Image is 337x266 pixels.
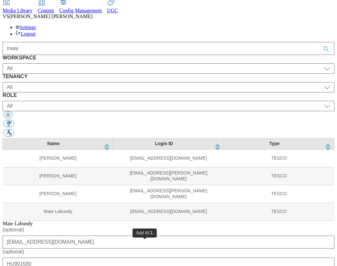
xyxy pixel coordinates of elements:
[3,92,334,98] label: ROLE
[224,185,334,203] td: TESCO
[15,25,36,30] a: Settings
[224,149,334,167] td: TESCO
[9,14,92,19] span: [PERSON_NAME] [PERSON_NAME]
[3,203,113,220] td: Mate Labundy
[3,185,113,203] td: [PERSON_NAME]
[3,55,334,61] label: WORKSPACE
[228,141,321,147] div: Type
[3,8,33,13] span: Media Library
[113,149,224,167] td: [EMAIL_ADDRESS][DOMAIN_NAME]
[3,167,113,185] td: [PERSON_NAME]
[3,74,334,80] label: TENANCY
[3,227,24,232] span: ( optional )
[113,203,224,220] td: [EMAIL_ADDRESS][DOMAIN_NAME]
[3,249,24,254] span: ( optional )
[117,141,210,147] div: Login ID
[3,42,334,55] input: Accessible label text
[3,221,33,226] span: Mate Labundy
[113,185,224,203] td: [EMAIL_ADDRESS][PERSON_NAME][DOMAIN_NAME]
[107,8,118,13] span: UGC
[38,8,54,13] span: Content
[224,167,334,185] td: TESCO
[15,31,36,37] a: Logout
[224,203,334,220] td: TESCO
[7,141,100,147] div: Name
[59,8,102,13] span: Config Management
[3,149,113,167] td: [PERSON_NAME]
[3,236,334,249] input: Employee Email
[113,167,224,185] td: [EMAIL_ADDRESS][PERSON_NAME][DOMAIN_NAME]
[3,14,9,19] span: VS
